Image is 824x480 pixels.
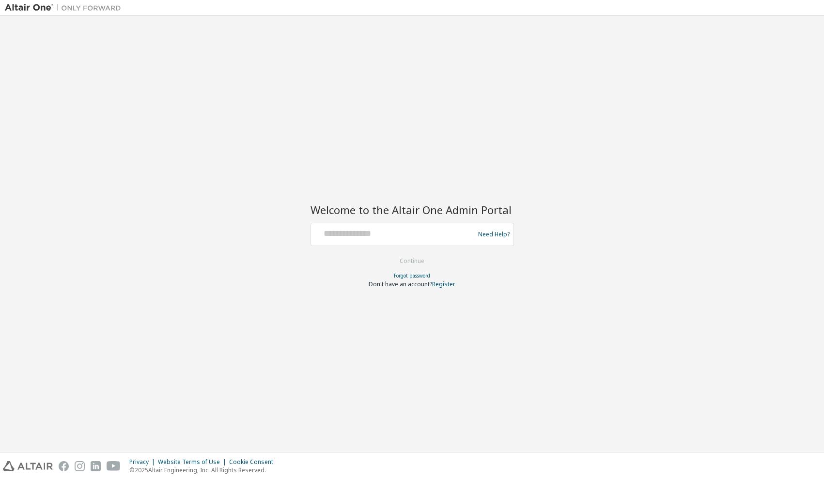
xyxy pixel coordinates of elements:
[311,203,514,217] h2: Welcome to the Altair One Admin Portal
[129,466,279,474] p: © 2025 Altair Engineering, Inc. All Rights Reserved.
[394,272,430,279] a: Forgot password
[5,3,126,13] img: Altair One
[91,461,101,471] img: linkedin.svg
[158,458,229,466] div: Website Terms of Use
[59,461,69,471] img: facebook.svg
[229,458,279,466] div: Cookie Consent
[107,461,121,471] img: youtube.svg
[75,461,85,471] img: instagram.svg
[129,458,158,466] div: Privacy
[3,461,53,471] img: altair_logo.svg
[369,280,432,288] span: Don't have an account?
[432,280,455,288] a: Register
